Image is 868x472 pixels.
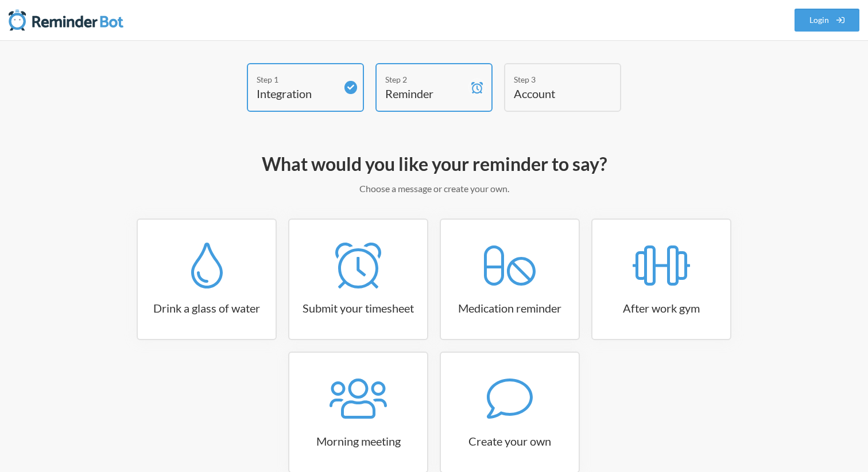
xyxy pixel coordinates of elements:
[592,300,730,316] h3: After work gym
[441,300,579,316] h3: Medication reminder
[257,73,337,85] div: Step 1
[257,85,337,102] h4: Integration
[138,300,276,316] h3: Drink a glass of water
[385,73,466,85] div: Step 2
[101,152,767,176] h2: What would you like your reminder to say?
[514,73,594,85] div: Step 3
[441,433,579,449] h3: Create your own
[101,182,767,196] p: Choose a message or create your own.
[514,85,594,102] h4: Account
[385,85,466,102] h4: Reminder
[289,300,427,316] h3: Submit your timesheet
[289,433,427,449] h3: Morning meeting
[9,9,123,32] img: Reminder Bot
[795,9,860,32] a: Login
